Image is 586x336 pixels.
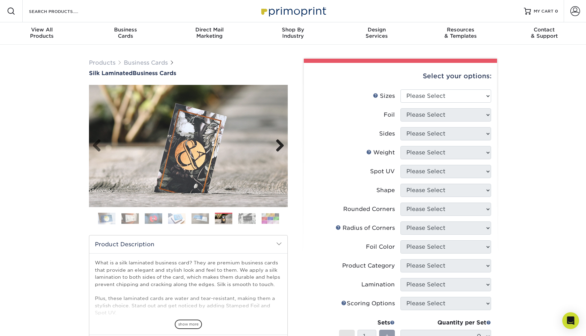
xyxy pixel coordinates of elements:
[167,27,251,33] span: Direct Mail
[419,22,502,45] a: Resources& Templates
[84,27,167,33] span: Business
[28,7,96,15] input: SEARCH PRODUCTS.....
[262,213,279,224] img: Business Cards 08
[370,167,395,176] div: Spot UV
[336,224,395,232] div: Radius of Corners
[366,243,395,251] div: Foil Color
[400,319,491,327] div: Quantity per Set
[89,85,288,207] img: Silk Laminated 06
[534,8,554,14] span: MY CART
[502,22,586,45] a: Contact& Support
[124,59,168,66] a: Business Cards
[335,22,419,45] a: DesignServices
[215,214,232,225] img: Business Cards 06
[342,262,395,270] div: Product Category
[145,213,162,224] img: Business Cards 03
[379,130,395,138] div: Sides
[341,299,395,308] div: Scoring Options
[373,92,395,100] div: Sizes
[335,27,419,33] span: Design
[419,27,502,33] span: Resources
[175,320,202,329] span: show more
[98,210,115,227] img: Business Cards 01
[309,63,491,89] div: Select your options:
[84,27,167,39] div: Cards
[343,205,395,213] div: Rounded Corners
[121,213,139,224] img: Business Cards 02
[419,27,502,39] div: & Templates
[251,27,335,39] div: Industry
[167,27,251,39] div: Marketing
[339,319,395,327] div: Sets
[89,70,288,76] h1: Business Cards
[89,59,115,66] a: Products
[251,22,335,45] a: Shop ByIndustry
[168,213,186,224] img: Business Cards 04
[502,27,586,39] div: & Support
[335,27,419,39] div: Services
[502,27,586,33] span: Contact
[555,9,558,14] span: 0
[167,22,251,45] a: Direct MailMarketing
[251,27,335,33] span: Shop By
[258,3,328,19] img: Primoprint
[376,186,395,195] div: Shape
[384,111,395,119] div: Foil
[89,70,133,76] span: Silk Laminated
[89,235,287,253] h2: Product Description
[366,148,395,157] div: Weight
[191,213,209,224] img: Business Cards 05
[84,22,167,45] a: BusinessCards
[562,312,579,329] div: Open Intercom Messenger
[361,280,395,289] div: Lamination
[89,70,288,76] a: Silk LaminatedBusiness Cards
[238,213,256,224] img: Business Cards 07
